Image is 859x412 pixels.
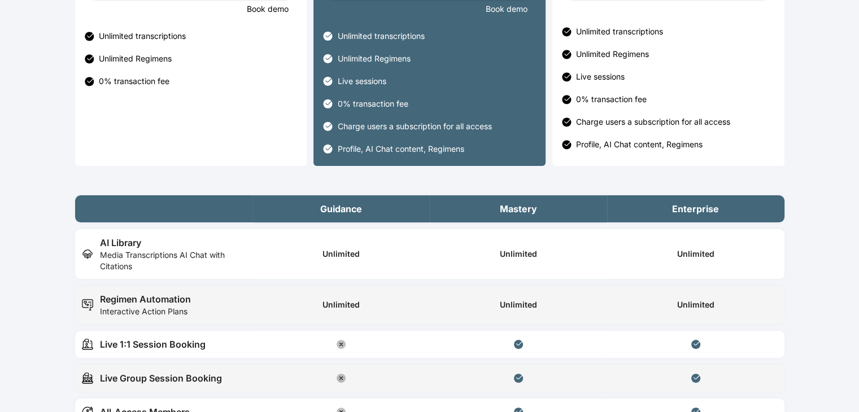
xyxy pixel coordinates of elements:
div: Profile, AI Chat content, Regimens [338,143,537,155]
img: ai_library.svg [82,236,93,272]
img: regimen_automation.svg [82,292,93,317]
button: Book demo [247,3,289,15]
div: Unlimited Regimens [338,53,537,64]
div: Live sessions [338,76,537,87]
div: Profile, AI Chat content, Regimens [576,139,775,150]
div: Charge users a subscription for all access [576,116,775,128]
div: Unlimited transcriptions [99,30,298,42]
div: Unlimited [500,299,537,310]
th: Mastery [430,195,607,222]
div: Unlimited [322,299,360,310]
div: Unlimited [677,248,714,260]
div: Regimen Automation [100,292,191,306]
img: live_group_session_booking.svg [82,371,93,385]
div: Unlimited [500,248,537,260]
div: Unlimited Regimens [576,49,775,60]
div: AI Library [100,236,246,249]
img: live_1_1_session_booking.svg [82,338,93,351]
th: Enterprise [607,195,784,222]
div: Live Group Session Booking [100,371,222,385]
div: Interactive Action Plans [100,306,191,317]
div: 0% transaction fee [99,76,298,87]
div: Live 1:1 Session Booking [100,338,206,351]
div: Live sessions [576,71,775,82]
div: Unlimited [677,299,714,310]
div: Unlimited [322,248,360,260]
th: Guidance [252,195,430,222]
div: 0% transaction fee [576,94,775,105]
div: Media Transcriptions AI Chat with Citations [100,249,246,272]
button: Book demo [486,3,527,15]
div: Unlimited transcriptions [576,26,775,37]
div: Unlimited Regimens [99,53,298,64]
div: Charge users a subscription for all access [338,121,537,132]
div: Unlimited transcriptions [338,30,537,42]
div: 0% transaction fee [338,98,537,109]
